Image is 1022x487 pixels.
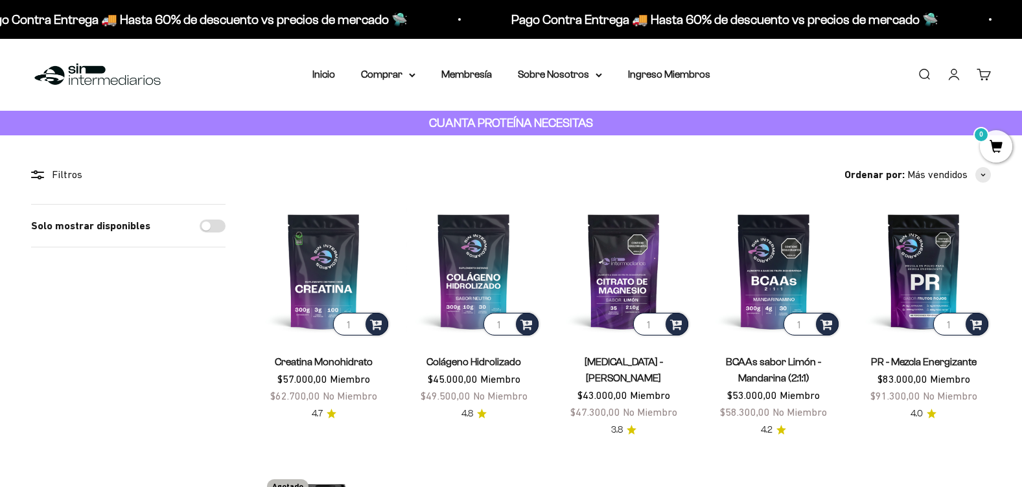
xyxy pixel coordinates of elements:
[628,69,710,80] a: Ingreso Miembros
[911,407,923,421] span: 4.0
[480,373,520,385] span: Miembro
[930,373,970,385] span: Miembro
[312,407,323,421] span: 4.7
[510,9,937,30] p: Pago Contra Entrega 🚚 Hasta 60% de descuento vs precios de mercado 🛸
[761,423,772,437] span: 4.2
[277,373,327,385] span: $57.000,00
[429,116,593,130] strong: CUANTA PROTEÍNA NECESITAS
[428,373,478,385] span: $45.000,00
[772,406,827,418] span: No Miembro
[911,407,936,421] a: 4.04.0 de 5.0 estrellas
[871,356,977,367] a: PR - Mezcla Energizante
[980,141,1012,155] a: 0
[361,66,415,83] summary: Comprar
[570,406,620,418] span: $47.300,00
[330,373,370,385] span: Miembro
[923,390,977,402] span: No Miembro
[312,407,336,421] a: 4.74.7 de 5.0 estrellas
[270,390,320,402] span: $62.700,00
[727,389,777,401] span: $53.000,00
[907,166,968,183] span: Más vendidos
[726,356,821,383] a: BCAAs sabor Limón - Mandarina (2:1:1)
[720,406,770,418] span: $58.300,00
[31,166,226,183] div: Filtros
[441,69,492,80] a: Membresía
[761,423,786,437] a: 4.24.2 de 5.0 estrellas
[473,390,528,402] span: No Miembro
[780,389,820,401] span: Miembro
[275,356,373,367] a: Creatina Monohidrato
[611,423,623,437] span: 3.8
[461,407,473,421] span: 4.8
[312,69,335,80] a: Inicio
[31,218,150,234] label: Solo mostrar disponibles
[623,406,677,418] span: No Miembro
[877,373,927,385] span: $83.000,00
[973,127,989,142] mark: 0
[844,166,905,183] span: Ordenar por:
[577,389,627,401] span: $43.000,00
[585,356,663,383] a: [MEDICAL_DATA] - [PERSON_NAME]
[421,390,470,402] span: $49.500,00
[518,66,602,83] summary: Sobre Nosotros
[630,389,670,401] span: Miembro
[870,390,920,402] span: $91.300,00
[461,407,487,421] a: 4.84.8 de 5.0 estrellas
[611,423,636,437] a: 3.83.8 de 5.0 estrellas
[907,166,991,183] button: Más vendidos
[426,356,521,367] a: Colágeno Hidrolizado
[323,390,377,402] span: No Miembro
